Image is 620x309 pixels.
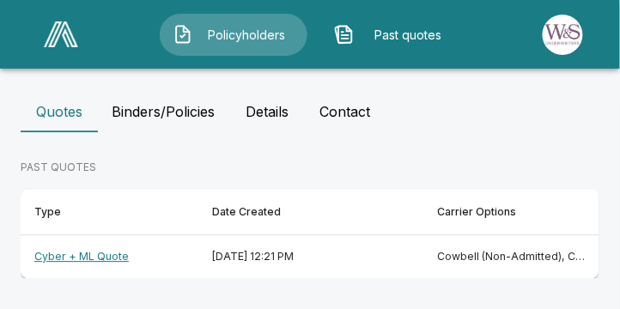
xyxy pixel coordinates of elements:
p: PAST QUOTES [21,160,599,175]
th: Cyber + ML Quote [21,235,198,278]
button: Contact [306,91,384,132]
th: Date Created [198,189,424,235]
span: Policyholders [200,26,295,44]
button: Past quotes IconPast quotes [321,14,469,56]
th: [DATE] 12:21 PM [198,235,424,278]
th: Type [21,189,198,235]
button: Quotes [21,91,98,132]
button: Policyholders IconPolicyholders [160,14,307,56]
div: policyholder tabs [21,91,599,132]
th: Cowbell (Non-Admitted), CFC (Admitted), Coalition (Admitted), Tokio Marine TMHCC (Non-Admitted), ... [424,235,599,278]
th: Carrier Options [424,189,599,235]
table: responsive table [21,189,599,278]
button: Binders/Policies [98,91,228,132]
img: Policyholders Icon [173,24,193,45]
img: Past quotes Icon [334,24,355,45]
span: Past quotes [362,26,456,44]
button: Details [228,91,306,132]
img: AA Logo [44,21,78,47]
